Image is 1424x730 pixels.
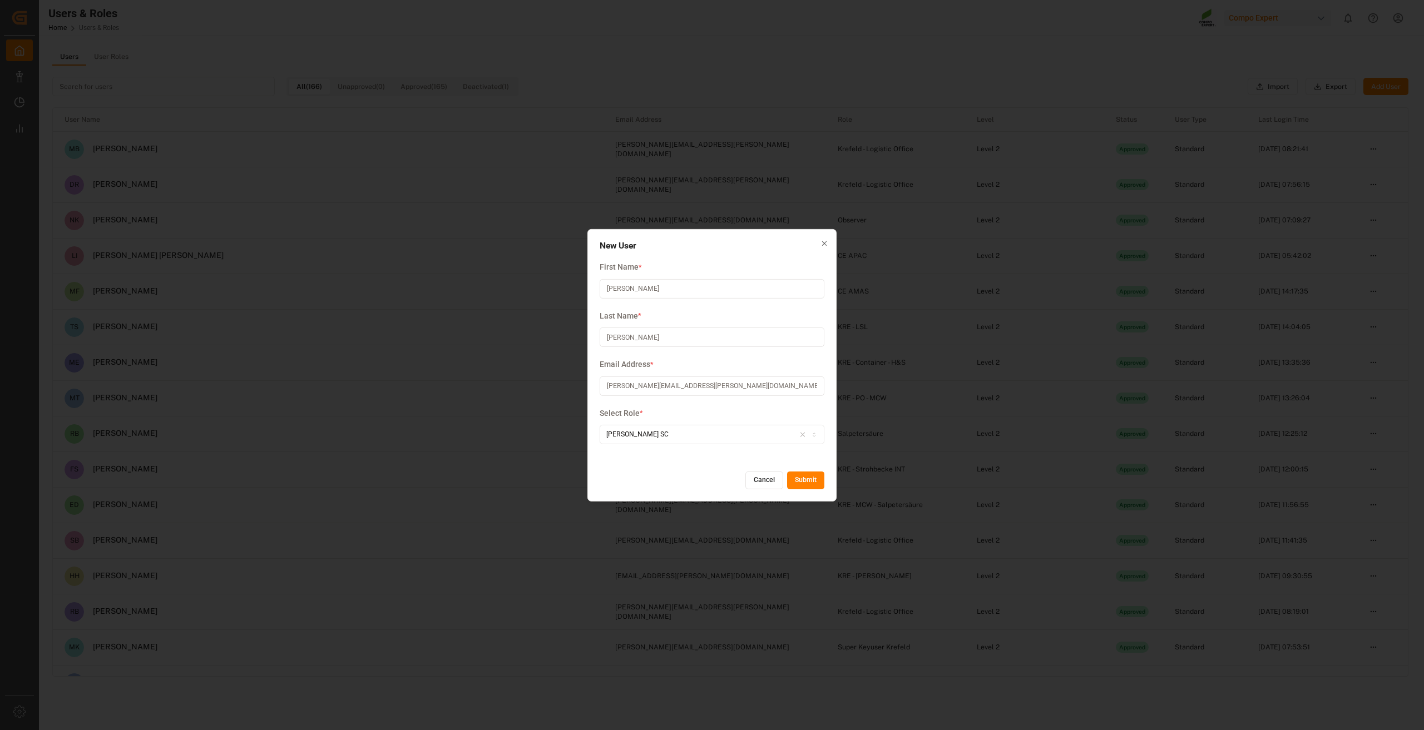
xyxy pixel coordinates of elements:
input: First Name [600,279,824,299]
span: Last Name [600,310,638,322]
input: Last Name [600,327,824,347]
input: Email Address [600,376,824,396]
h2: New User [600,241,824,250]
button: Submit [787,471,824,489]
span: Email Address [600,359,650,370]
div: [PERSON_NAME] SC [606,430,669,440]
button: Cancel [745,471,783,489]
span: First Name [600,261,639,273]
span: Select Role [600,408,640,419]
